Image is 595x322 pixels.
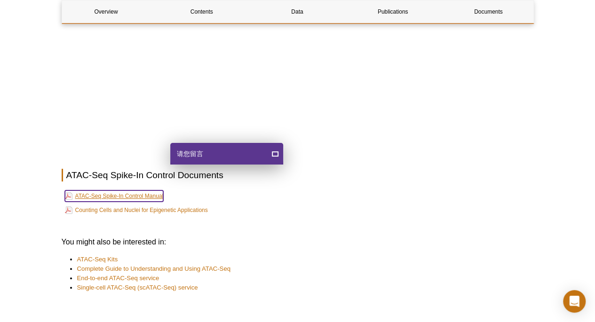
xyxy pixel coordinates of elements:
span: 请您留言 [176,143,203,165]
a: Documents [444,0,532,23]
a: Overview [62,0,151,23]
a: Publications [349,0,437,23]
a: Data [253,0,341,23]
a: Contents [158,0,246,23]
a: ATAC-Seq Kits [77,255,118,264]
a: ATAC-Seq Spike-In Control Manual [65,190,164,202]
h3: You might also be interested in: [62,236,534,248]
a: Single-cell ATAC-Seq (scATAC-Seq) service [77,283,198,292]
div: Open Intercom Messenger [563,290,586,313]
a: End-to-end ATAC-Seq service [77,274,159,283]
h2: ATAC-Seq Spike-In Control Documents [62,169,534,181]
a: Counting Cells and Nuclei for Epigenetic Applications [65,204,208,216]
a: Complete Guide to Understanding and Using ATAC-Seq [77,264,230,274]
